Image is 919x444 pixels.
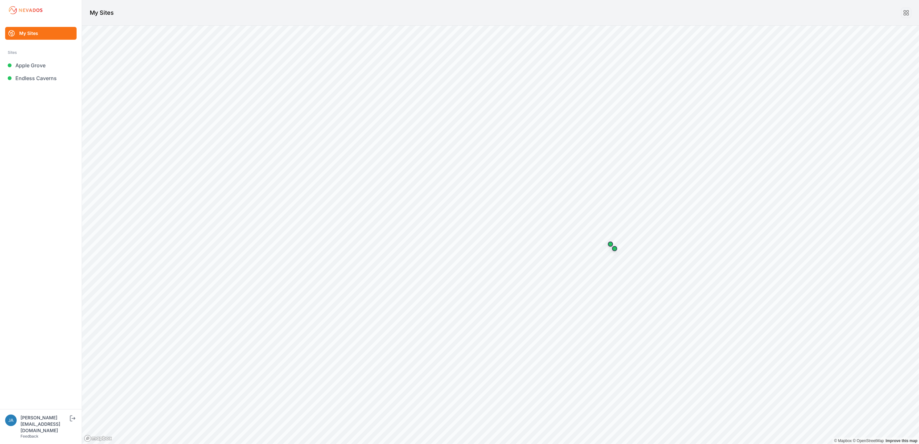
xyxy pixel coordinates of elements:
[82,26,919,444] canvas: Map
[853,439,884,443] a: OpenStreetMap
[5,415,17,426] img: jakub.przychodzien@energix-group.com
[5,27,77,40] a: My Sites
[604,238,617,251] div: Map marker
[21,415,69,434] div: [PERSON_NAME][EMAIL_ADDRESS][DOMAIN_NAME]
[886,439,917,443] a: Map feedback
[84,435,112,442] a: Mapbox logo
[8,49,74,56] div: Sites
[8,5,44,15] img: Nevados
[834,439,852,443] a: Mapbox
[90,8,114,17] h1: My Sites
[21,434,38,439] a: Feedback
[5,59,77,72] a: Apple Grove
[5,72,77,85] a: Endless Caverns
